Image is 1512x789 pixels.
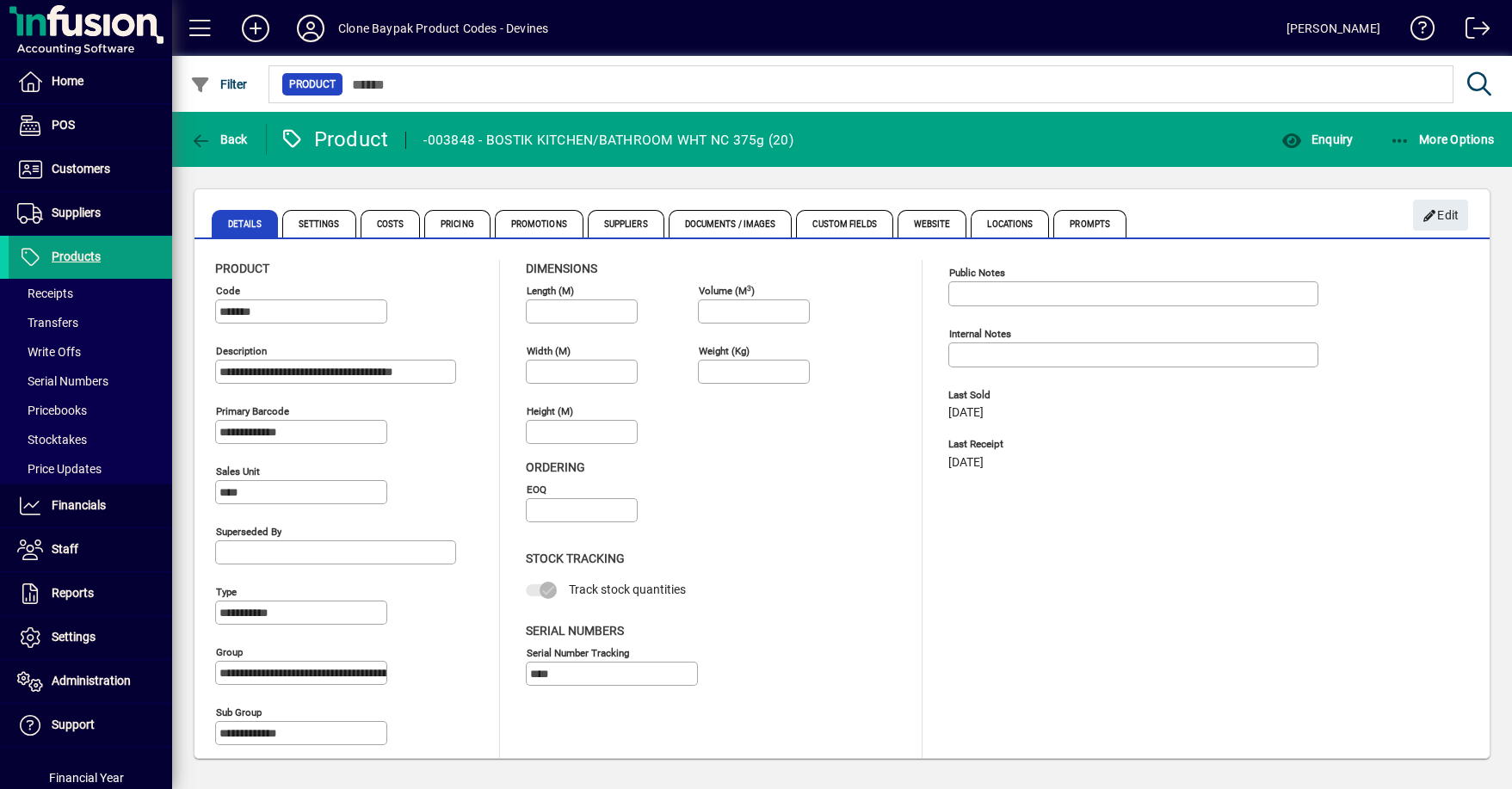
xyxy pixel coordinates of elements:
[1390,133,1495,146] span: More Options
[424,210,491,237] span: Pricing
[52,206,101,219] span: Suppliers
[9,616,172,659] a: Settings
[361,210,421,237] span: Costs
[423,126,793,154] div: -003848 - BOSTIK KITCHEN/BATHROOM WHT NC 375g (20)
[495,210,583,237] span: Promotions
[216,345,267,357] mat-label: Description
[1281,133,1353,146] span: Enquiry
[898,210,967,237] span: Website
[9,308,172,337] a: Transfers
[216,706,262,718] mat-label: Sub group
[17,345,81,359] span: Write Offs
[9,704,172,747] a: Support
[9,425,172,454] a: Stocktakes
[527,405,573,417] mat-label: Height (m)
[17,374,108,388] span: Serial Numbers
[699,345,750,357] mat-label: Weight (Kg)
[9,148,172,191] a: Customers
[747,283,751,292] sup: 3
[948,390,1207,401] span: Last Sold
[796,210,892,237] span: Custom Fields
[289,76,336,93] span: Product
[1413,200,1468,231] button: Edit
[1385,124,1499,155] button: More Options
[190,77,248,91] span: Filter
[1398,3,1435,59] a: Knowledge Base
[216,285,240,297] mat-label: Code
[1453,3,1490,59] a: Logout
[52,674,131,687] span: Administration
[52,586,94,600] span: Reports
[17,462,102,476] span: Price Updates
[569,583,686,596] span: Track stock quantities
[1277,124,1357,155] button: Enquiry
[186,124,252,155] button: Back
[52,498,106,512] span: Financials
[9,60,172,103] a: Home
[9,192,172,235] a: Suppliers
[52,542,78,556] span: Staff
[9,528,172,571] a: Staff
[17,316,78,330] span: Transfers
[9,279,172,308] a: Receipts
[9,104,172,147] a: POS
[9,572,172,615] a: Reports
[186,69,252,100] button: Filter
[9,396,172,425] a: Pricebooks
[283,13,338,44] button: Profile
[669,210,793,237] span: Documents / Images
[172,124,267,155] app-page-header-button: Back
[588,210,664,237] span: Suppliers
[216,405,289,417] mat-label: Primary barcode
[9,660,172,703] a: Administration
[215,262,269,275] span: Product
[948,439,1207,450] span: Last Receipt
[52,250,101,263] span: Products
[52,630,96,644] span: Settings
[216,646,243,658] mat-label: Group
[949,328,1011,340] mat-label: Internal Notes
[526,624,624,638] span: Serial Numbers
[526,552,625,565] span: Stock Tracking
[527,646,629,658] mat-label: Serial Number tracking
[9,337,172,367] a: Write Offs
[1423,201,1460,230] span: Edit
[9,367,172,396] a: Serial Numbers
[949,267,1005,279] mat-label: Public Notes
[212,210,278,237] span: Details
[190,133,248,146] span: Back
[216,526,281,538] mat-label: Superseded by
[527,285,574,297] mat-label: Length (m)
[948,456,984,470] span: [DATE]
[280,126,389,153] div: Product
[52,118,75,132] span: POS
[17,404,87,417] span: Pricebooks
[699,285,755,297] mat-label: Volume (m )
[526,262,597,275] span: Dimensions
[52,718,95,731] span: Support
[526,460,585,474] span: Ordering
[948,406,984,420] span: [DATE]
[282,210,356,237] span: Settings
[216,465,260,478] mat-label: Sales unit
[9,454,172,484] a: Price Updates
[9,484,172,527] a: Financials
[338,15,548,42] div: Clone Baypak Product Codes - Devines
[971,210,1049,237] span: Locations
[216,586,237,598] mat-label: Type
[52,74,83,88] span: Home
[1287,15,1380,42] div: [PERSON_NAME]
[49,771,124,785] span: Financial Year
[228,13,283,44] button: Add
[527,484,546,496] mat-label: EOQ
[52,162,110,176] span: Customers
[527,345,571,357] mat-label: Width (m)
[1053,210,1126,237] span: Prompts
[17,287,73,300] span: Receipts
[17,433,87,447] span: Stocktakes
